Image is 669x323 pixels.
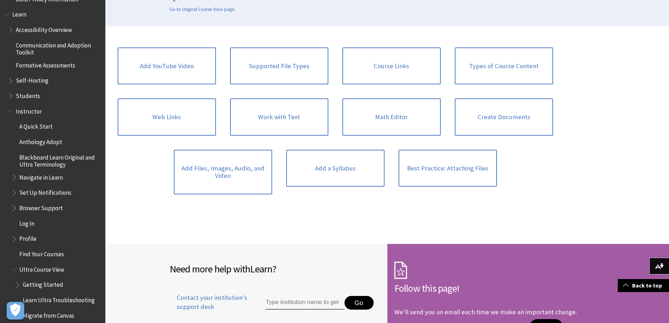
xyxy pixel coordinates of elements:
span: Learn [12,9,26,18]
span: Self-Hosting [16,75,48,84]
span: Communication and Adoption Toolkit [16,39,100,56]
span: Instructor [16,105,42,115]
a: Back to top [618,279,669,292]
span: Contact your institution's support desk [170,293,250,311]
span: A Quick Start [19,121,53,130]
span: Learn [250,263,272,275]
a: Types of Course Content [455,47,553,85]
a: Web Links [118,98,216,136]
span: Formative Assessments [16,59,75,69]
a: Work with Text [230,98,328,136]
button: Go [345,296,374,310]
span: Find Your Courses [19,248,64,258]
a: Course Links [342,47,441,85]
span: Students [16,90,40,99]
a: Add a Syllabus [286,150,385,187]
a: Contact your institution's support desk [170,293,250,320]
a: Add YouTube Video [118,47,216,85]
span: Accessibility Overview [16,24,72,33]
span: Profile [19,233,37,243]
span: Anthology Adopt [19,136,62,146]
a: Supported File Types [230,47,328,85]
span: Learn Ultra Troubleshooting [23,294,95,304]
span: Log In [19,218,34,227]
a: Create Documents [455,98,553,136]
h2: Follow this page! [394,281,605,296]
span: Set Up Notifications [19,187,71,196]
h2: Need more help with ? [170,261,380,276]
span: Navigate in Learn [19,172,63,181]
a: Best Practice: Attaching Files [399,150,497,187]
a: Go to Original Course View page. [170,6,236,13]
span: Blackboard Learn Original and Ultra Terminology [19,151,100,168]
img: Subscription Icon [394,261,407,279]
a: Add Files, Images, Audio, and Video [174,150,272,194]
span: Getting Started [23,279,63,289]
input: Type institution name to get support [266,296,345,310]
span: Migrate from Canvas [23,310,74,319]
p: We'll send you an email each time we make an important change. [394,308,577,316]
button: Open Preferences [7,302,24,319]
a: Math Editor [342,98,441,136]
span: Ultra Course View [19,264,64,273]
span: Browser Support [19,202,63,212]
